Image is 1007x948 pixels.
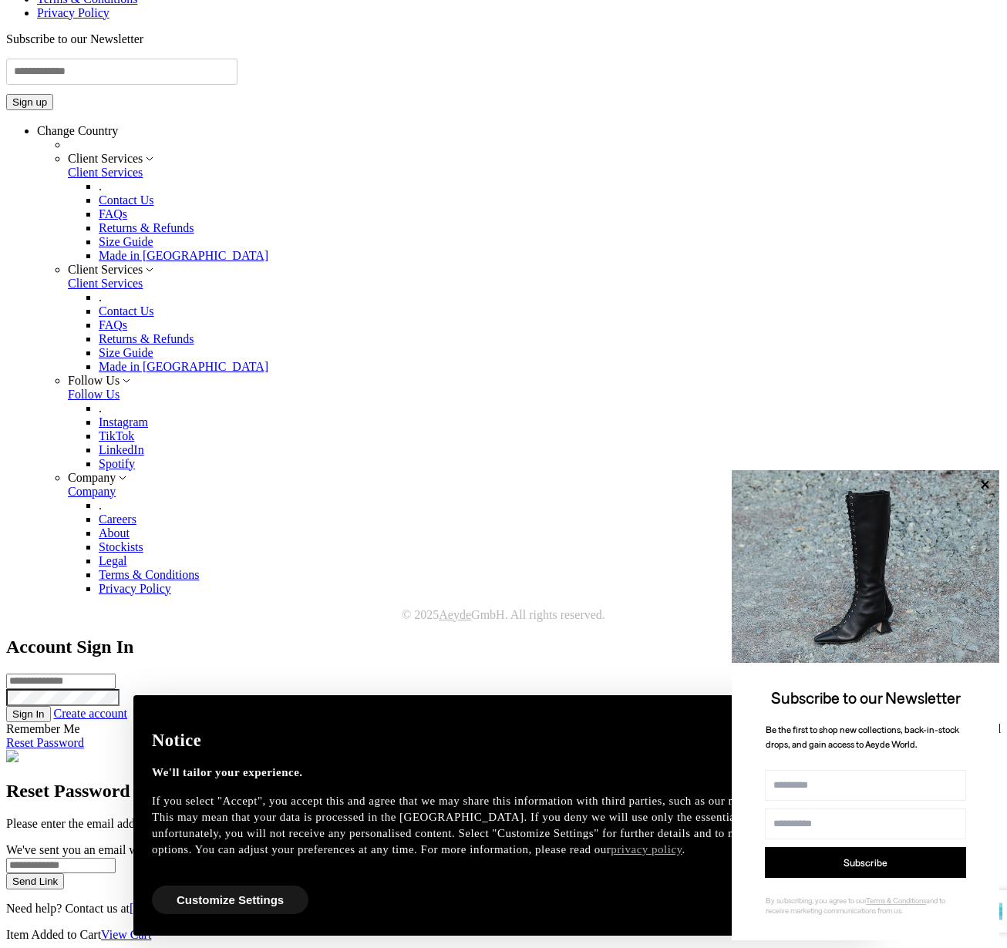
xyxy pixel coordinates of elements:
span: Client Services [68,152,143,165]
a: Contact Us [99,193,154,207]
a: Privacy Policy [37,6,109,19]
a: About [99,526,130,540]
a: privacy policy [611,843,682,856]
a: Instagram [99,415,148,429]
a: Legal [99,554,126,567]
a: Client Services [68,277,143,290]
a: Follow Us [68,388,120,401]
span: Subscribe to our Newsletter [771,687,961,707]
span: Client Services [68,263,143,276]
h2: Reset Password [6,781,1001,802]
p: Please enter the email address associated with your account. You will receive an email with the l... [6,817,1001,831]
div: If you select "Accept", you accept this and agree that we may share this information with third p... [152,793,830,858]
span: and to receive marketing communications from us. [766,896,945,915]
button: Sign In [6,706,51,722]
a: Returns & Refunds [99,221,194,234]
a: LinkedIn [99,443,144,456]
a: View Cart [101,928,151,941]
a: Aeyde [439,608,471,621]
a: Reset Password [6,736,84,749]
img: arrow-left.svg [6,750,19,762]
img: svg%3E [146,266,153,274]
a: Terms & Conditions [866,896,926,905]
label: Remember Me [6,722,80,735]
div: We've sent you an email with a link to update your password. [6,843,1001,857]
a: Made in [GEOGRAPHIC_DATA] [99,249,268,262]
a: TikTok [99,429,134,442]
a: Made in [GEOGRAPHIC_DATA] [99,360,268,373]
h2: Account Sign In [6,637,1001,657]
span: . [99,180,102,193]
div: Item Added to Cart [6,928,1001,942]
span: . [99,291,102,304]
img: svg%3E [119,474,126,482]
a: Contact Us [99,304,154,318]
a: Privacy Policy [99,582,171,595]
div: We'll tailor your experience. [152,765,830,781]
h2: Notice [152,728,830,753]
p: Need help? Contact us at [6,902,1001,916]
a: Size Guide [99,346,153,359]
a: Create account [54,707,128,720]
a: Stockists [99,540,143,553]
span: © 2025 GmbH. All rights reserved. [6,608,1001,622]
button: Sign up [6,94,53,110]
a: Spotify [99,457,135,470]
a: FAQs [99,207,127,220]
span: Follow Us [68,374,120,387]
span: Be the first to shop new collections, back-in-stock drops, and gain access to Aeyde World. [766,724,959,748]
img: 2a6287a1333c9a56320fd6e7b3c4a9a9.jpg [732,470,999,663]
a: Returns & Refunds [99,332,194,345]
a: Careers [99,513,136,526]
span: By subscribing, you agree to our [766,896,866,905]
button: Send Link [6,873,64,889]
a: Terms & Conditions [99,568,199,581]
span: Company [68,471,116,484]
button: Customize Settings [152,886,308,914]
span: . [99,402,102,415]
a: FAQs [99,318,127,331]
span: Change Country [37,124,118,137]
a: Company [68,485,116,498]
button: Subscribe [765,847,966,878]
img: svg%3E [123,377,130,385]
p: Subscribe to our Newsletter [6,32,1001,46]
a: Client Services [68,166,143,179]
img: svg%3E [146,155,153,163]
a: Size Guide [99,235,153,248]
span: . [99,499,102,512]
